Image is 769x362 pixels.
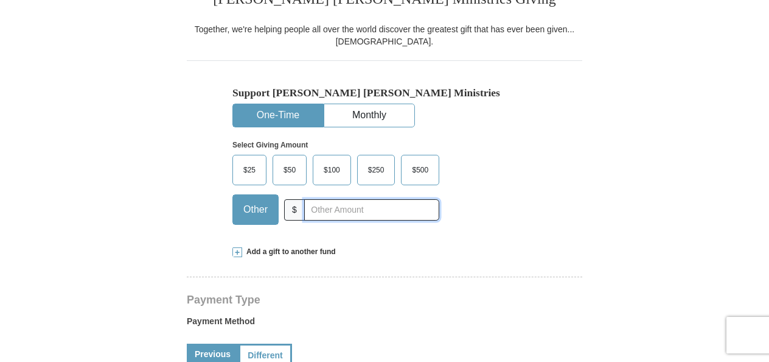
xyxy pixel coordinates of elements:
span: $25 [237,161,262,179]
h5: Support [PERSON_NAME] [PERSON_NAME] Ministries [232,87,537,99]
h4: Payment Type [187,295,582,305]
span: $500 [406,161,434,179]
span: $250 [362,161,391,179]
span: $ [284,199,305,221]
button: One-Time [233,104,323,127]
span: Add a gift to another fund [242,247,336,257]
button: Monthly [324,104,414,127]
strong: Select Giving Amount [232,141,308,149]
span: $100 [318,161,346,179]
span: $50 [277,161,302,179]
input: Other Amount [304,199,439,221]
span: Other [237,201,274,219]
div: Together, we're helping people all over the world discover the greatest gift that has ever been g... [187,23,582,48]
label: Payment Method [187,315,582,333]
